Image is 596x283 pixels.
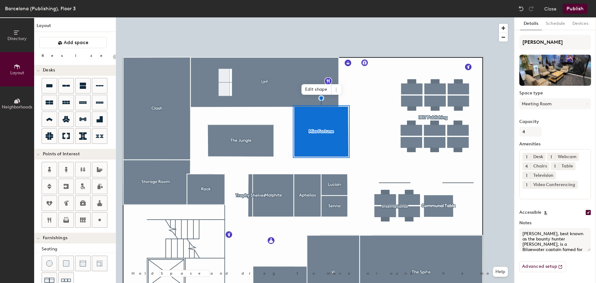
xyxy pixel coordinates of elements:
label: Accessible [519,210,541,215]
span: Desks [43,68,55,73]
span: 1 [550,154,552,160]
button: 1 [522,181,531,189]
div: Barcelona (Publishing), Floor 3 [5,5,76,12]
span: Neighborhoods [2,104,32,110]
span: Add space [64,39,88,46]
div: Seating [42,246,116,253]
textarea: [PERSON_NAME], best known as the bounty hunter [PERSON_NAME], is a Bilgewater captain famed for h... [519,228,591,252]
button: Cushion [58,256,74,271]
button: Publish [563,4,587,14]
div: Resize [42,53,110,58]
label: Capacity [519,119,591,124]
button: Couch (middle) [75,256,91,271]
span: Edit shape [301,84,331,95]
img: Stool [46,260,52,267]
button: 1 [522,171,531,180]
button: 1 [547,153,555,161]
span: Directory [7,36,27,41]
button: Add space [39,37,107,48]
label: Amenities [519,142,591,147]
button: Meeting Room [519,98,591,109]
label: Notes [519,221,591,226]
span: 1 [526,154,527,160]
span: 1 [526,182,527,188]
h1: Layout [34,22,116,32]
span: 1 [526,172,527,179]
img: Undo [518,6,524,12]
button: Advanced setup [519,262,566,272]
button: Close [544,4,557,14]
div: Webcam [555,153,579,161]
label: Space type [519,91,591,96]
button: Help [493,267,508,277]
button: Couch (corner) [92,256,107,271]
div: Table [559,162,576,170]
img: Redo [528,6,534,12]
span: 1 [554,163,556,170]
button: Details [520,17,542,30]
span: 4 [525,163,528,170]
button: Schedule [542,17,569,30]
div: Television [531,171,556,180]
button: 4 [522,162,531,170]
img: Couch (corner) [97,260,103,267]
div: Desk [531,153,546,161]
img: The space named Miss Fortune [519,55,591,86]
img: Cushion [63,260,69,267]
button: 1 [522,153,531,161]
div: Video Conferencing [531,181,578,189]
button: 1 [551,162,559,170]
div: Chairs [531,162,549,170]
button: Devices [569,17,592,30]
span: Layout [10,70,24,75]
button: Stool [42,256,57,271]
span: Points of Interest [43,152,80,157]
span: Furnishings [43,235,67,240]
img: Couch (middle) [80,260,86,267]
